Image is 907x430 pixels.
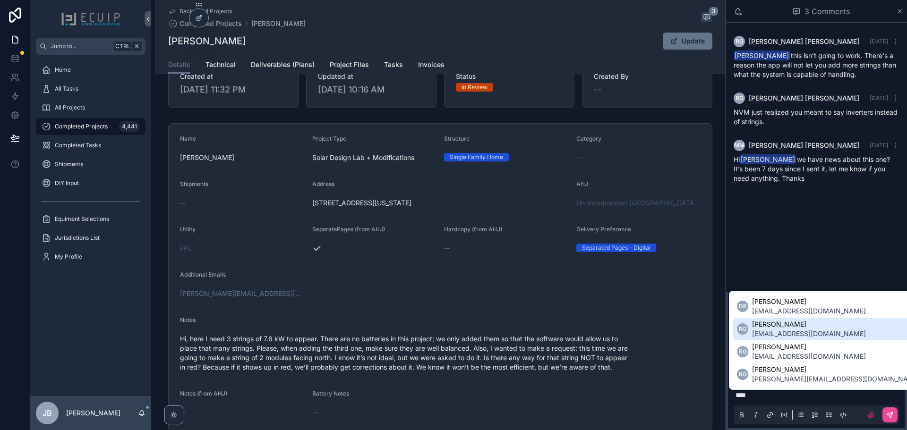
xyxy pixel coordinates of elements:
[576,153,582,162] span: --
[251,19,306,28] a: [PERSON_NAME]
[180,72,287,81] span: Created at
[168,19,242,28] a: Completed Projects
[444,135,470,142] span: Structure
[205,60,236,69] span: Technical
[734,51,896,78] span: this isn't going to work. There's a reason the app will not let you add more strings than what th...
[168,60,190,69] span: Details
[870,94,888,101] span: [DATE]
[462,83,488,92] div: In Review
[30,55,151,278] div: scrollable content
[36,248,145,265] a: My Profile
[36,137,145,154] a: Completed Tasks
[749,141,859,150] span: [PERSON_NAME] [PERSON_NAME]
[576,180,588,187] span: AHJ
[312,135,346,142] span: Project Type
[418,60,445,69] span: Invoices
[55,160,83,168] span: Shipments
[749,93,859,103] span: [PERSON_NAME] [PERSON_NAME]
[312,226,385,233] span: SeparatePages (from AHJ)
[576,226,631,233] span: Delivery Preference
[384,60,403,69] span: Tasks
[168,56,190,74] a: Details
[180,19,242,28] span: Completed Projects
[180,153,305,162] span: [PERSON_NAME]
[36,99,145,116] a: All Projects
[55,123,108,130] span: Completed Projects
[663,33,712,50] button: Update
[870,38,888,45] span: [DATE]
[739,371,747,378] span: RG
[251,60,315,69] span: Deliverables (Plans)
[312,198,569,208] span: [STREET_ADDRESS][US_STATE]
[740,154,796,164] span: [PERSON_NAME]
[180,271,226,278] span: Additional Emails
[36,229,145,246] a: Jurisdictions List
[168,8,232,15] a: Back to All Projects
[180,135,196,142] span: Name
[55,66,71,74] span: Home
[36,118,145,135] a: Completed Projects4,441
[384,56,403,75] a: Tasks
[180,198,186,208] span: --
[752,329,866,338] span: [EMAIL_ADDRESS][DOMAIN_NAME]
[709,7,719,16] span: 3
[55,179,79,187] span: DIY Input
[734,51,790,60] span: [PERSON_NAME]
[576,198,701,208] a: Un-incorporated [GEOGRAPHIC_DATA]-Dade
[456,72,563,81] span: Status
[318,72,425,81] span: Updated at
[312,180,334,187] span: Address
[736,38,744,45] span: RG
[180,390,227,397] span: Notes (from AHJ)
[55,85,78,93] span: All Tasks
[55,253,82,261] span: My Profile
[36,211,145,228] a: Equiment Selections
[752,320,866,329] span: [PERSON_NAME]
[36,80,145,97] a: All Tasks
[739,303,747,310] span: DR
[582,244,650,252] div: Separated Pages - Digital
[251,56,315,75] a: Deliverables (Plans)
[55,104,85,111] span: All Projects
[450,153,503,161] div: Single Family Home
[180,289,305,298] a: [PERSON_NAME][EMAIL_ADDRESS][PERSON_NAME][DOMAIN_NAME]
[55,215,109,223] span: Equiment Selections
[752,297,866,306] span: [PERSON_NAME]
[205,56,236,75] a: Technical
[752,342,866,352] span: [PERSON_NAME]
[594,72,701,81] span: Created By
[330,56,369,75] a: Project Files
[444,226,502,233] span: Hardcopy (from AHJ)
[36,38,145,55] button: Jump to...CtrlK
[36,61,145,78] a: Home
[55,234,100,242] span: Jurisdictions List
[752,306,866,316] span: [EMAIL_ADDRESS][DOMAIN_NAME]
[180,334,701,372] span: Hi, here I need 3 strings of 7.6 kW to appear. There are no batteries in this project; we only ad...
[734,142,744,149] span: MM
[180,83,287,96] span: [DATE] 11:32 PM
[736,94,744,102] span: RG
[870,142,888,149] span: [DATE]
[312,153,414,162] span: Solar Design Lab + Modifications
[318,83,425,96] span: [DATE] 10:16 AM
[180,180,208,187] span: Shipments
[66,408,120,418] p: [PERSON_NAME]
[51,42,111,50] span: Jump to...
[312,408,318,417] span: --
[180,8,232,15] span: Back to All Projects
[804,6,850,17] span: 3 Comments
[168,34,246,48] h1: [PERSON_NAME]
[43,407,52,419] span: JB
[576,135,601,142] span: Category
[180,244,192,253] a: FPL
[114,42,131,51] span: Ctrl
[739,325,747,333] span: RG
[749,37,859,46] span: [PERSON_NAME] [PERSON_NAME]
[180,226,196,233] span: Utility
[180,316,196,323] span: Notes
[133,42,141,50] span: K
[55,142,101,149] span: Completed Tasks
